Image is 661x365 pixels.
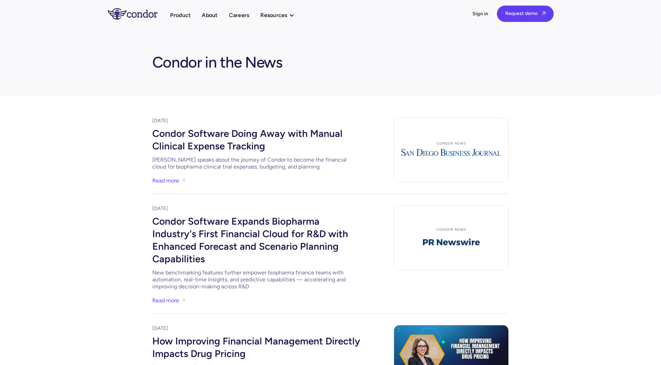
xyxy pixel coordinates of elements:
a: Product [170,10,191,20]
div: [DATE] [152,325,361,332]
a: Careers [229,10,249,20]
div: New benchmarking features further empower biopharma finance teams with automation, real-time Insi... [152,269,361,290]
a: Condor Software Doing Away with Manual Clinical Expense Tracking[PERSON_NAME] speaks about the jo... [152,124,361,170]
a: Read more [152,296,179,305]
a: Read more [152,176,179,185]
a: home [108,8,170,19]
div: Condor Software Expands Biopharma Industry's First Financial Cloud for R&D with Enhanced Forecast... [152,212,361,266]
a: Request demo [497,6,554,22]
div: [PERSON_NAME] speaks about the journey of Condor to become the financial cloud for biopharma clin... [152,156,361,170]
a: Condor Software Expands Biopharma Industry's First Financial Cloud for R&D with Enhanced Forecast... [152,212,361,290]
div: [DATE] [152,117,361,124]
div: Resources [260,10,287,20]
a: About [202,10,217,20]
div: [DATE] [152,205,361,212]
a: Sign in [472,10,489,17]
span:  [542,11,545,16]
h1: Condor in the News [152,50,283,72]
div: Condor Software Doing Away with Manual Clinical Expense Tracking [152,124,361,154]
div: Resources [260,10,301,20]
div: How Improving Financial Management Directly Impacts Drug Pricing [152,332,361,361]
